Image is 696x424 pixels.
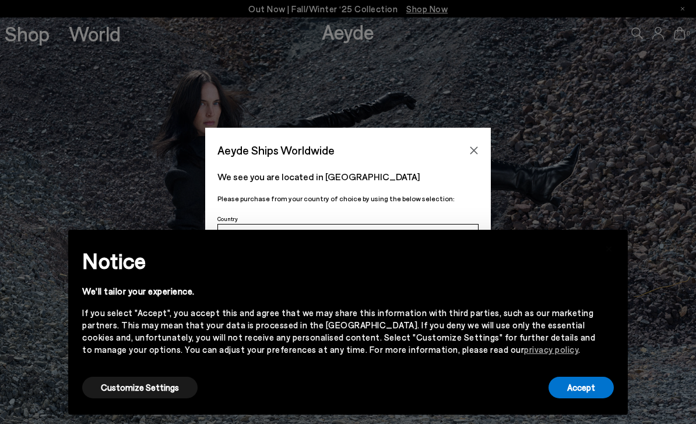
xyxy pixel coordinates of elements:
[595,233,623,261] button: Close this notice
[82,307,595,356] div: If you select "Accept", you accept this and agree that we may share this information with third p...
[549,377,614,398] button: Accept
[217,193,479,204] p: Please purchase from your country of choice by using the below selection:
[217,215,238,222] span: Country
[524,344,578,355] a: privacy policy
[82,285,595,297] div: We'll tailor your experience.
[82,377,198,398] button: Customize Settings
[217,170,479,184] p: We see you are located in [GEOGRAPHIC_DATA]
[465,142,483,159] button: Close
[217,140,335,160] span: Aeyde Ships Worldwide
[605,239,613,255] span: ×
[82,246,595,276] h2: Notice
